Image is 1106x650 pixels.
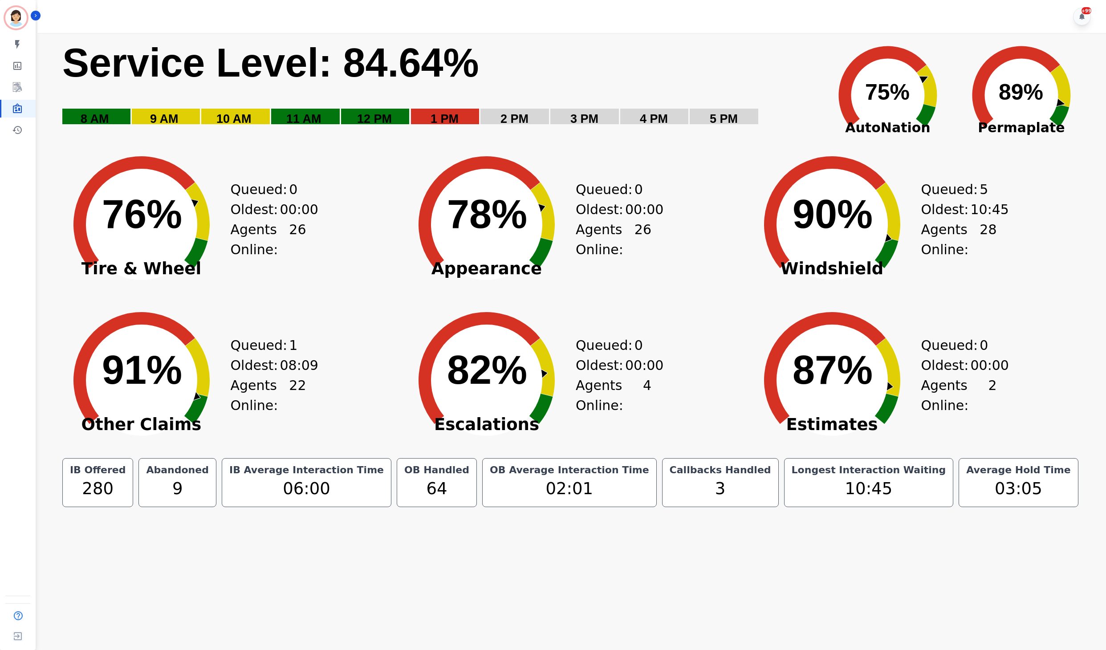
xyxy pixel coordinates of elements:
text: 91% [102,348,182,392]
div: Queued: [576,179,642,199]
span: 2 [988,375,996,415]
text: 11 AM [286,112,321,126]
div: OB Handled [403,464,471,476]
div: 280 [68,476,128,501]
span: Estimates [743,420,921,429]
span: Windshield [743,264,921,273]
text: 10 AM [216,112,252,126]
div: 10:45 [790,476,948,501]
div: 64 [403,476,471,501]
span: 0 [634,179,643,199]
div: 02:01 [488,476,651,501]
div: Oldest: [576,199,642,219]
span: Other Claims [53,420,231,429]
div: Queued: [231,335,297,355]
span: 00:00 [280,199,318,219]
span: 26 [289,219,306,260]
span: 10:45 [970,199,1008,219]
text: 12 PM [357,112,392,126]
text: 82% [447,348,527,392]
div: Queued: [921,179,988,199]
span: 28 [980,219,996,260]
span: Permaplate [955,118,1088,138]
span: 26 [634,219,651,260]
div: Abandoned [144,464,210,476]
span: Escalations [398,420,576,429]
text: 87% [793,348,873,392]
text: 1 PM [431,112,459,126]
div: Callbacks Handled [668,464,773,476]
text: 9 AM [150,112,179,126]
div: Agents Online: [576,219,651,260]
div: IB Offered [68,464,128,476]
span: 5 [980,179,988,199]
div: Agents Online: [231,219,306,260]
div: Oldest: [921,355,988,375]
span: 00:00 [625,355,663,375]
text: Service Level: 84.64% [62,41,479,85]
img: Bordered avatar [5,7,27,28]
div: Agents Online: [231,375,306,415]
div: Agents Online: [921,375,997,415]
span: Tire & Wheel [53,264,231,273]
span: 0 [980,335,988,355]
div: Agents Online: [576,375,651,415]
text: 8 AM [81,112,109,126]
div: 03:05 [964,476,1072,501]
text: 89% [999,80,1043,105]
text: 2 PM [500,112,529,126]
div: OB Average Interaction Time [488,464,651,476]
span: 00:00 [970,355,1008,375]
svg: Service Level: 0% [61,39,816,139]
span: 22 [289,375,306,415]
span: 00:00 [625,199,663,219]
div: +99 [1082,7,1091,14]
div: Queued: [921,335,988,355]
span: 08:09 [280,355,318,375]
div: 06:00 [228,476,386,501]
div: Queued: [576,335,642,355]
div: Oldest: [231,355,297,375]
text: 90% [793,192,873,236]
text: 78% [447,192,527,236]
div: Oldest: [231,199,297,219]
span: 1 [289,335,297,355]
div: Average Hold Time [964,464,1072,476]
div: Queued: [231,179,297,199]
span: 0 [289,179,297,199]
div: 9 [144,476,210,501]
span: 4 [643,375,651,415]
text: 4 PM [640,112,668,126]
span: AutoNation [821,118,955,138]
div: Oldest: [921,199,988,219]
text: 3 PM [570,112,598,126]
div: Agents Online: [921,219,997,260]
span: 0 [634,335,643,355]
text: 5 PM [710,112,738,126]
text: 76% [102,192,182,236]
span: Appearance [398,264,576,273]
div: Longest Interaction Waiting [790,464,948,476]
div: Oldest: [576,355,642,375]
text: 75% [865,80,910,105]
div: IB Average Interaction Time [228,464,386,476]
div: 3 [668,476,773,501]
